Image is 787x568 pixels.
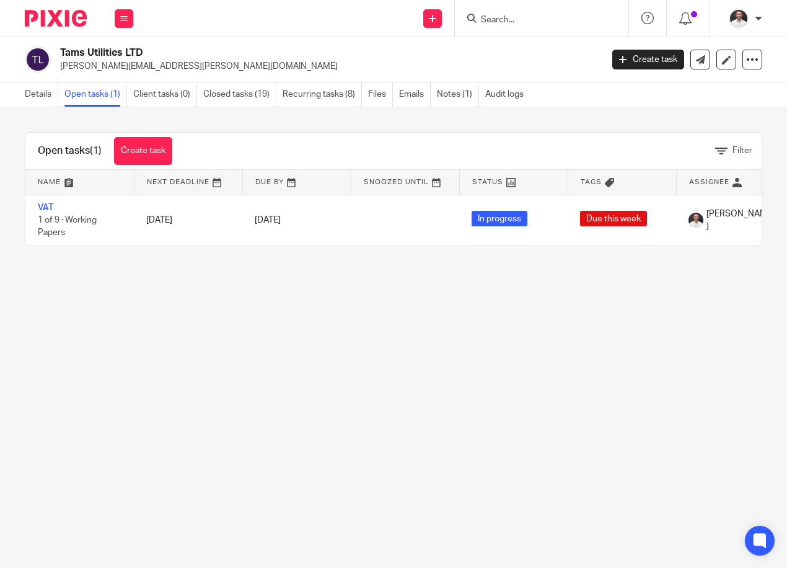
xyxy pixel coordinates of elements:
[134,195,242,246] td: [DATE]
[64,82,127,107] a: Open tasks (1)
[581,179,602,185] span: Tags
[688,213,703,228] img: dom%20slack.jpg
[133,82,197,107] a: Client tasks (0)
[90,146,102,156] span: (1)
[729,9,749,29] img: dom%20slack.jpg
[485,82,530,107] a: Audit logs
[368,82,393,107] a: Files
[283,82,362,107] a: Recurring tasks (8)
[38,216,97,237] span: 1 of 9 · Working Papers
[25,82,58,107] a: Details
[114,137,172,165] a: Create task
[25,10,87,27] img: Pixie
[580,211,647,226] span: Due this week
[437,82,479,107] a: Notes (1)
[38,203,53,212] a: VAT
[480,15,591,26] input: Search
[399,82,431,107] a: Emails
[732,146,752,155] span: Filter
[38,144,102,158] h1: Open tasks
[364,179,429,185] span: Snoozed Until
[203,82,276,107] a: Closed tasks (19)
[25,47,51,73] img: svg%3E
[472,179,503,185] span: Status
[60,47,487,60] h2: Tams Utilities LTD
[706,208,772,233] span: [PERSON_NAME]
[472,211,527,226] span: In progress
[60,60,594,73] p: [PERSON_NAME][EMAIL_ADDRESS][PERSON_NAME][DOMAIN_NAME]
[255,216,281,224] span: [DATE]
[612,50,684,69] a: Create task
